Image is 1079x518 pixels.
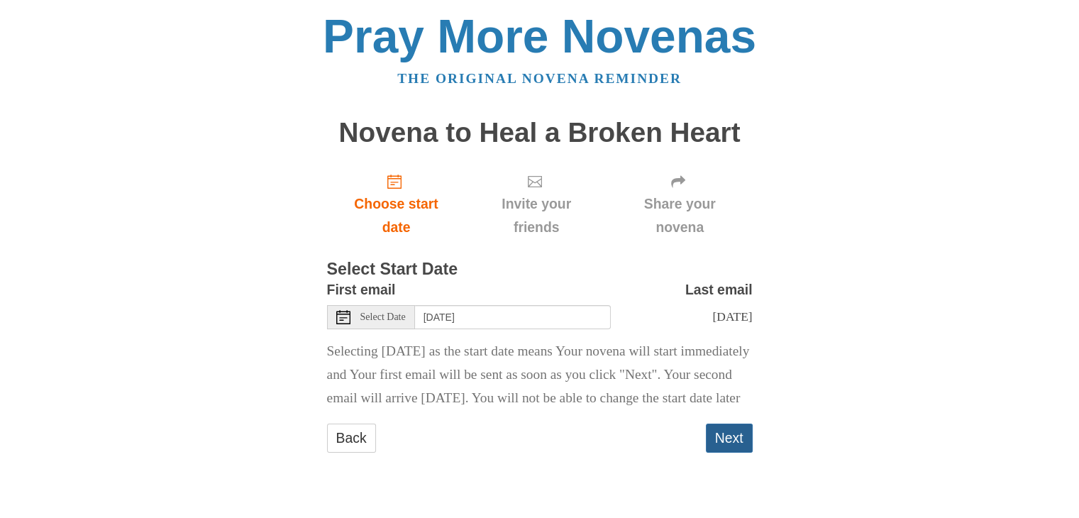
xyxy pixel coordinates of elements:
[327,260,753,279] h3: Select Start Date
[327,424,376,453] a: Back
[327,162,466,246] a: Choose start date
[415,305,611,329] input: Use the arrow keys to pick a date
[712,309,752,324] span: [DATE]
[621,192,738,239] span: Share your novena
[327,118,753,148] h1: Novena to Heal a Broken Heart
[327,340,753,410] p: Selecting [DATE] as the start date means Your novena will start immediately and Your first email ...
[685,278,753,302] label: Last email
[397,71,682,86] a: The original novena reminder
[323,10,756,62] a: Pray More Novenas
[360,312,406,322] span: Select Date
[341,192,452,239] span: Choose start date
[327,278,396,302] label: First email
[465,162,607,246] div: Click "Next" to confirm your start date first.
[480,192,592,239] span: Invite your friends
[706,424,753,453] button: Next
[607,162,753,246] div: Click "Next" to confirm your start date first.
